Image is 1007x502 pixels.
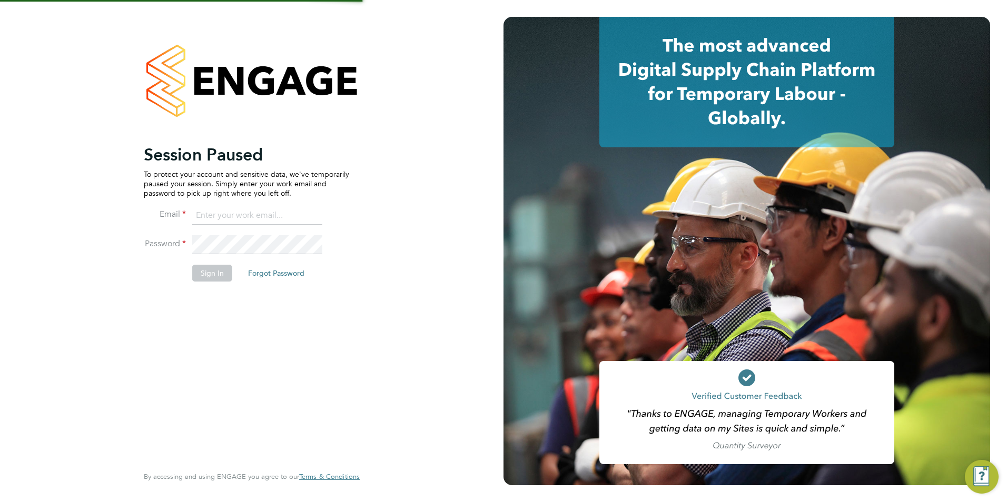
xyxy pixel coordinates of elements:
p: To protect your account and sensitive data, we've temporarily paused your session. Simply enter y... [144,169,349,198]
button: Engage Resource Center [965,460,999,494]
label: Password [144,238,186,249]
span: Terms & Conditions [299,472,360,481]
button: Forgot Password [240,265,313,282]
span: By accessing and using ENGAGE you agree to our [144,472,360,481]
button: Sign In [192,265,232,282]
a: Terms & Conditions [299,473,360,481]
h2: Session Paused [144,144,349,165]
label: Email [144,209,186,220]
input: Enter your work email... [192,206,322,225]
